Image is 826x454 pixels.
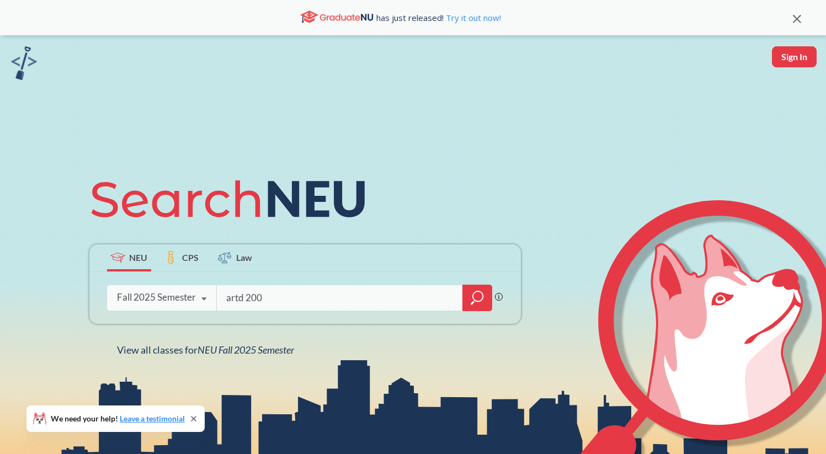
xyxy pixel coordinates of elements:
a: sandbox logo [11,46,37,83]
span: CPS [182,251,199,264]
input: Class, professor, course number, "phrase" [225,286,455,309]
span: View all classes for [117,344,294,356]
img: sandbox logo [11,46,37,80]
span: NEU [129,251,147,264]
svg: magnifying glass [471,290,484,306]
div: magnifying glass [462,285,492,311]
span: We need your help! [51,415,185,423]
div: Fall 2025 Semester [117,291,196,303]
a: Try it out now! [444,12,501,23]
button: Sign In [772,46,817,67]
span: NEU Fall 2025 Semester [198,344,294,356]
a: Leave a testimonial [120,414,185,423]
span: has just released! [376,12,501,24]
span: Law [236,251,252,264]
